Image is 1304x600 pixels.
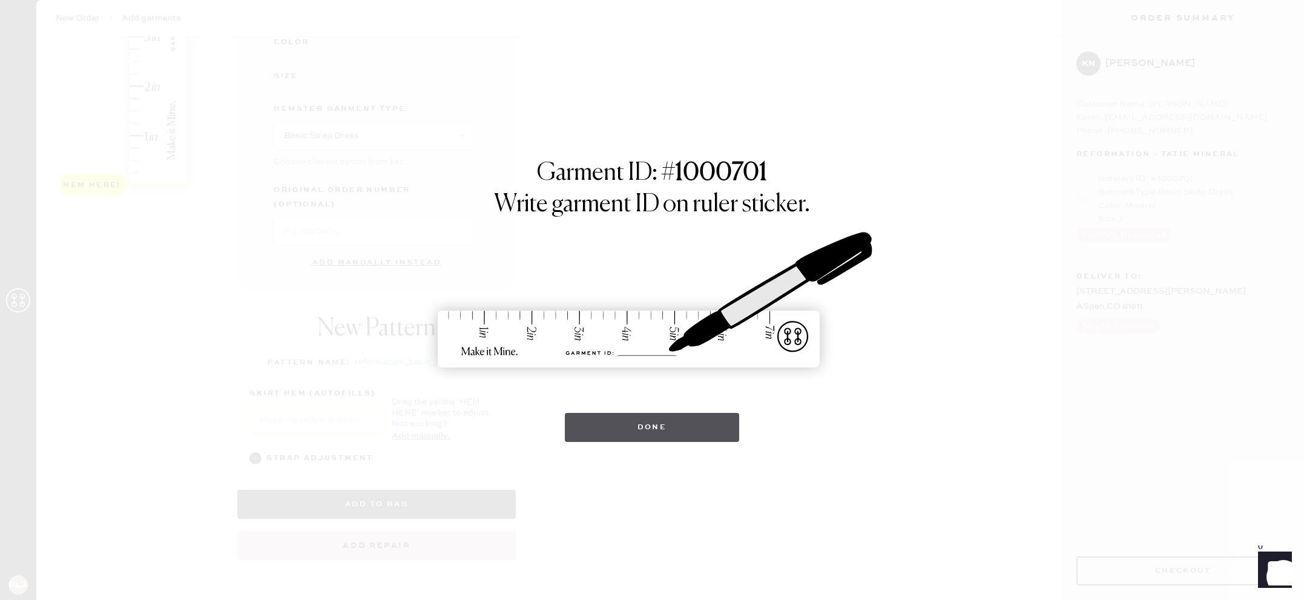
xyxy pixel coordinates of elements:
h1: Write garment ID on ruler sticker. [494,190,810,219]
iframe: Front Chat [1246,546,1299,598]
strong: 1000701 [675,161,767,185]
h1: Garment ID: # [537,159,767,190]
img: ruler-sticker-sharpie.svg [425,201,879,401]
button: Done [565,413,740,442]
